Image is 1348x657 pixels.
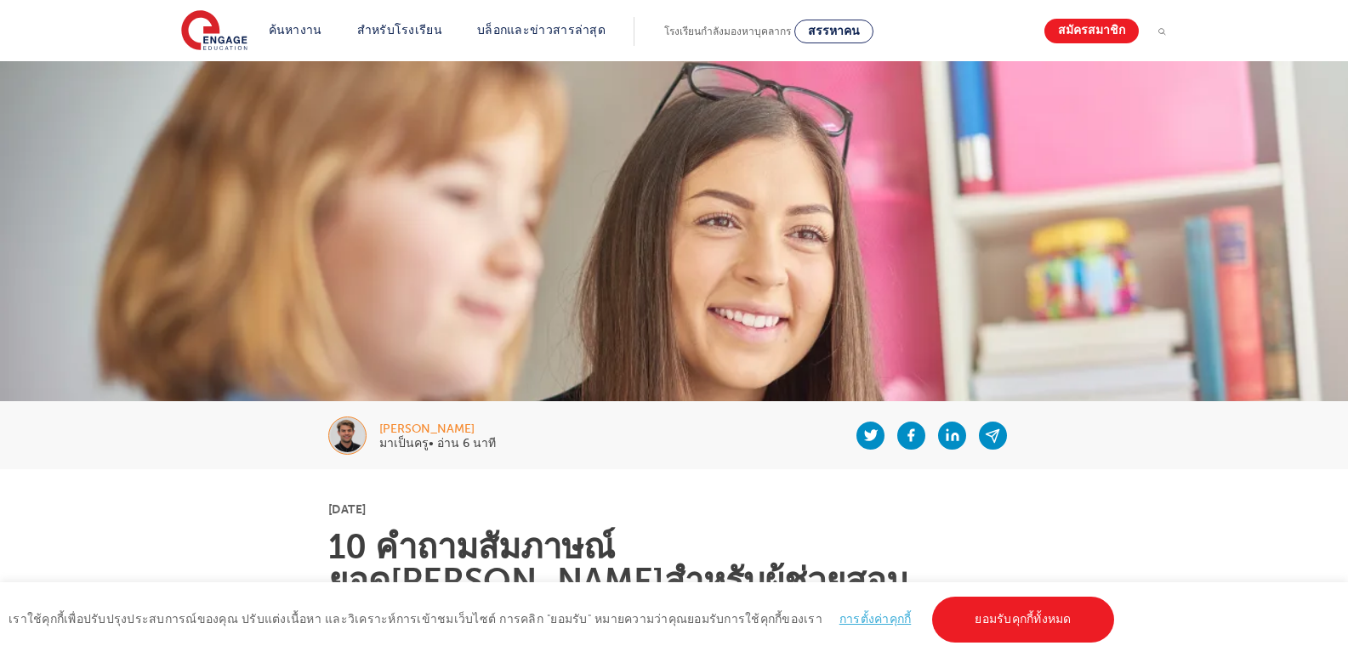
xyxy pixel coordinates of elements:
font: เราใช้คุกกี้เพื่อปรับปรุงประสบการณ์ของคุณ ปรับแต่งเนื้อหา และวิเคราะห์การเข้าชมเว็บไซต์ การคลิก "... [9,614,822,626]
font: สรรหาคน [808,25,860,37]
img: การมีส่วนร่วมทางการศึกษา [181,10,247,53]
font: สมัครสมาชิก [1058,25,1125,37]
font: ยอมรับคุกกี้ทั้งหมด [975,613,1071,626]
font: [DATE] [328,502,366,516]
font: โรงเรียนกำลังมองหาบุคลากร [664,25,791,37]
font: 10 คำถามสัมภาษณ์ยอด[PERSON_NAME]สำหรับผู้ช่วยสอน [328,528,909,600]
font: [PERSON_NAME] [379,422,475,435]
a: สมัครสมาชิก [1044,19,1139,43]
a: สำหรับโรงเรียน [357,24,442,37]
a: ยอมรับคุกกี้ทั้งหมด [932,597,1113,643]
a: สรรหาคน [794,20,873,43]
font: มาเป็นครู• อ่าน 6 นาที [379,437,496,450]
a: การตั้งค่าคุกกี้ [839,613,912,626]
a: ค้นหางาน [269,24,322,37]
a: บล็อกและข่าวสารล่าสุด [477,24,606,37]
